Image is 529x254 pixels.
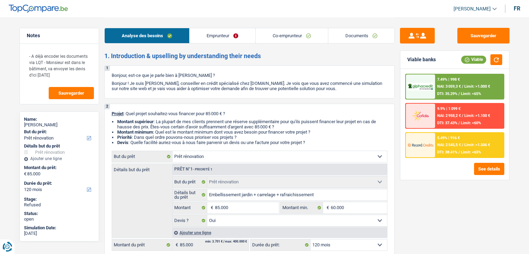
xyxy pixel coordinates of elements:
[173,215,208,226] label: Devis ?
[24,225,95,231] div: Simulation Date:
[458,92,460,96] span: /
[408,83,433,91] img: AlphaCredit
[24,117,95,122] div: Name:
[173,176,208,188] label: But du prêt
[462,113,463,118] span: /
[173,167,214,172] div: Prêt n°1
[407,57,436,63] div: Viable banks
[408,138,433,151] img: Record Credits
[437,136,460,140] div: 5.49% | 916 €
[112,239,172,251] label: Montant du prêt
[437,77,460,82] div: 7.49% | 998 €
[24,211,95,216] div: Status:
[173,189,208,200] label: Détails but du prêt
[461,92,481,96] span: Limit: <65%
[437,113,461,118] span: NAI: 2 958,2 €
[193,167,213,171] span: - Priorité 1
[172,228,387,238] div: Ajouter une ligne
[24,202,95,208] div: Refused
[117,129,387,135] li: : Quel est le montant minimum dont vous avez besoin pour financer votre projet ?
[112,81,387,91] p: Bonjour ! Je suis [PERSON_NAME], conseiller en crédit spécialisé chez [DOMAIN_NAME]. Je vois que ...
[24,156,95,161] div: Ajouter une ligne
[49,87,94,99] button: Sauvegarder
[24,122,95,128] div: [PERSON_NAME]
[207,202,215,213] span: €
[461,150,481,154] span: Limit: <65%
[117,119,154,124] strong: Montant supérieur
[105,66,110,71] div: 1
[104,52,395,60] h2: 1. Introduction & upselling by understanding their needs
[464,84,490,89] span: Limit: >1.000 €
[437,143,461,147] span: NAI: 2 545,5 €
[462,84,463,89] span: /
[24,231,95,236] div: [DATE]
[117,135,132,140] strong: Priorité
[448,3,497,15] a: [PERSON_NAME]
[58,91,84,95] span: Sauvegarder
[323,202,331,213] span: €
[112,151,173,162] label: But du prêt
[437,121,457,125] span: DTI: 37.43%
[458,150,460,154] span: /
[457,28,510,43] button: Sauvegarder
[281,202,323,213] label: Montant min.
[458,121,460,125] span: /
[112,111,123,116] span: Projet
[117,140,128,145] span: Devis
[408,109,433,122] img: Cofidis
[454,6,491,12] span: [PERSON_NAME]
[24,216,95,222] div: open
[256,28,328,43] a: Co-emprunteur
[24,143,95,149] div: Détails but du prêt
[27,33,92,39] h5: Notes
[461,121,481,125] span: Limit: <60%
[117,135,387,140] li: : Dans quel ordre pouvons-nous prioriser vos projets ?
[117,140,387,145] li: : Quelle facilité auriez-vous à nous faire parvenir un devis ou une facture pour votre projet ?
[474,163,504,175] button: See details
[112,164,172,172] label: Détails but du prêt
[461,56,486,63] div: Viable
[437,84,461,89] span: NAI: 3 059,3 €
[464,113,490,118] span: Limit: >1.100 €
[9,5,68,13] img: TopCompare Logo
[24,181,93,186] label: Durée du prêt:
[464,143,490,147] span: Limit: >1.506 €
[105,28,189,43] a: Analyse des besoins
[462,143,463,147] span: /
[105,104,110,109] div: 2
[24,129,93,135] label: But du prêt:
[205,240,247,243] div: min: 3.701 € / max: 400.000 €
[112,111,387,116] p: : Quel projet souhaitez-vous financer pour 85 000 € ?
[112,73,387,78] p: Bonjour, est-ce que je parle bien à [PERSON_NAME] ?
[190,28,255,43] a: Emprunteur
[24,197,95,202] div: Stage:
[437,92,457,96] span: DTI: 35.29%
[24,165,93,170] label: Montant du prêt:
[117,129,153,135] strong: Montant minimum
[437,150,457,154] span: DTI: 38.41%
[328,28,394,43] a: Documents
[172,239,180,251] span: €
[250,239,311,251] label: Durée du prêt:
[24,171,26,177] span: €
[173,202,208,213] label: Montant
[437,106,460,111] div: 9.9% | 1 099 €
[117,119,387,129] li: : La plupart de mes clients prennent une réserve supplémentaire pour qu'ils puissent financer leu...
[514,5,520,12] div: fr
